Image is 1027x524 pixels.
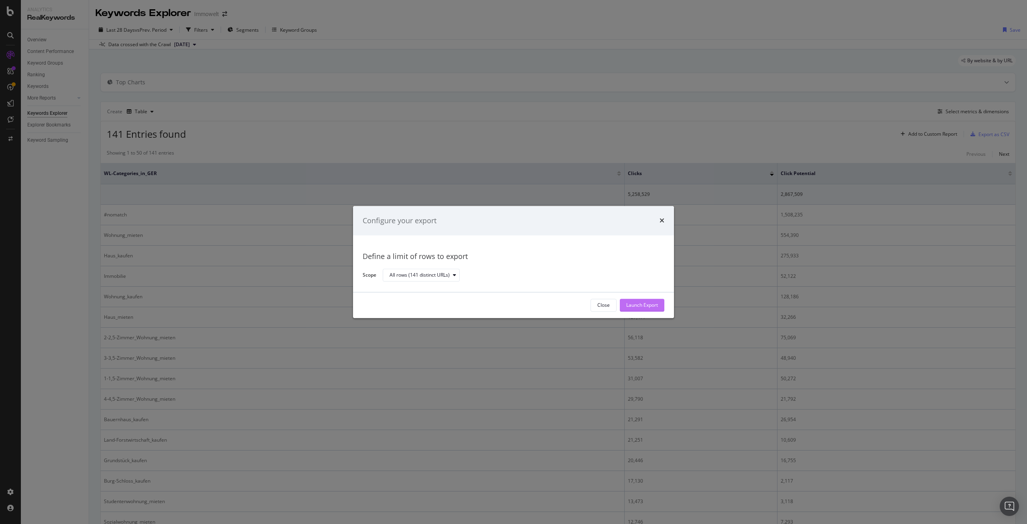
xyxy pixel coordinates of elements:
[620,299,664,312] button: Launch Export
[591,299,617,312] button: Close
[363,216,436,226] div: Configure your export
[353,206,674,318] div: modal
[626,302,658,309] div: Launch Export
[1000,497,1019,516] div: Open Intercom Messenger
[363,271,376,280] label: Scope
[363,252,664,262] div: Define a limit of rows to export
[597,302,610,309] div: Close
[390,273,450,278] div: All rows (141 distinct URLs)
[383,269,460,282] button: All rows (141 distinct URLs)
[660,216,664,226] div: times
